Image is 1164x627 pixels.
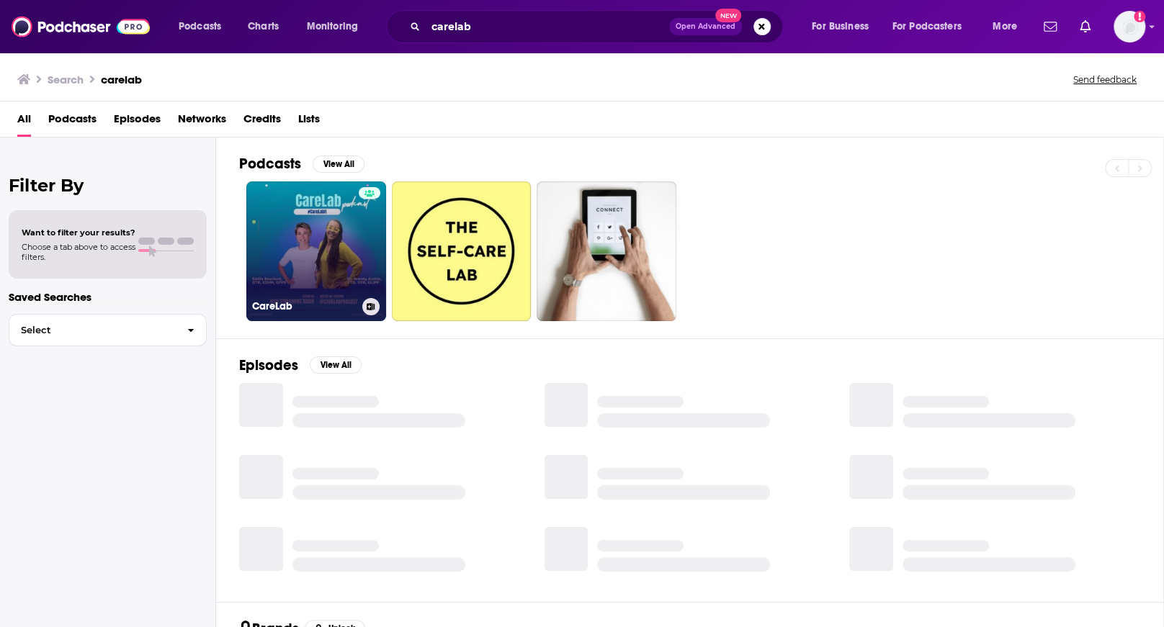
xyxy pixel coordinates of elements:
div: Search podcasts, credits, & more... [400,10,797,43]
svg: Add a profile image [1134,11,1145,22]
button: open menu [169,15,240,38]
span: Choose a tab above to access filters. [22,242,135,262]
h2: Filter By [9,175,207,196]
a: All [17,107,31,137]
button: open menu [297,15,377,38]
button: View All [313,155,364,173]
h3: Search [48,73,84,86]
span: Charts [248,17,279,37]
span: Want to filter your results? [22,227,135,238]
a: Podcasts [48,107,97,137]
a: Networks [178,107,226,137]
img: User Profile [1114,11,1145,42]
img: Podchaser - Follow, Share and Rate Podcasts [12,13,150,40]
button: Open AdvancedNew [669,18,742,35]
h3: carelab [101,73,142,86]
h2: Episodes [239,356,298,374]
h3: CareLab [252,300,357,312]
button: Show profile menu [1114,11,1145,42]
button: Select [9,314,207,346]
span: Monitoring [307,17,358,37]
input: Search podcasts, credits, & more... [426,15,669,38]
button: open menu [883,15,982,38]
a: Episodes [114,107,161,137]
button: open menu [982,15,1035,38]
a: EpisodesView All [239,356,362,374]
span: For Business [812,17,869,37]
button: Send feedback [1069,73,1141,86]
p: Saved Searches [9,290,207,304]
a: PodcastsView All [239,155,364,173]
button: open menu [802,15,887,38]
span: More [993,17,1017,37]
a: Lists [298,107,320,137]
span: Logged in as KristinZanini [1114,11,1145,42]
a: Charts [238,15,287,38]
span: Select [9,325,176,335]
span: New [715,9,741,22]
span: For Podcasters [892,17,962,37]
h2: Podcasts [239,155,301,173]
span: Podcasts [179,17,221,37]
a: Credits [243,107,281,137]
a: CareLab [246,181,386,321]
a: Show notifications dropdown [1074,14,1096,39]
a: Show notifications dropdown [1038,14,1062,39]
button: View All [310,356,362,374]
span: Open Advanced [676,23,735,30]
